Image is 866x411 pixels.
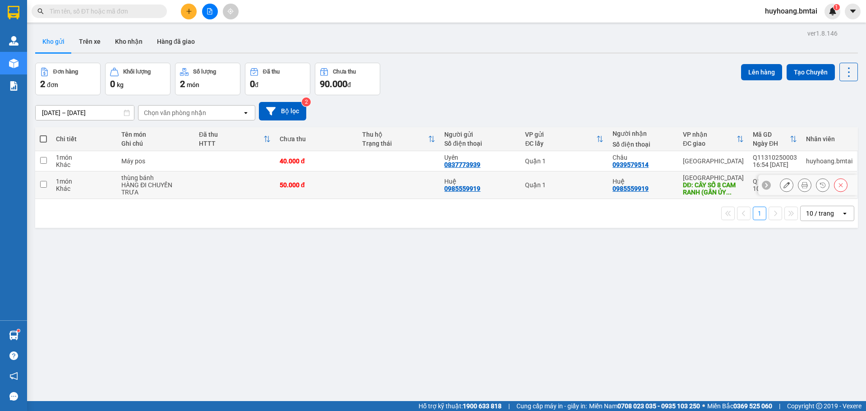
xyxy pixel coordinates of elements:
[683,131,737,138] div: VP nhận
[9,36,18,46] img: warehouse-icon
[242,109,249,116] svg: open
[444,131,516,138] div: Người gửi
[53,69,78,75] div: Đơn hàng
[419,401,502,411] span: Hỗ trợ kỹ thuật:
[617,402,700,410] strong: 0708 023 035 - 0935 103 250
[35,63,101,95] button: Đơn hàng2đơn
[9,392,18,401] span: message
[702,404,705,408] span: ⚪️
[202,4,218,19] button: file-add
[56,161,112,168] div: Khác
[47,81,58,88] span: đơn
[841,210,848,217] svg: open
[105,63,170,95] button: Khối lượng0kg
[753,185,797,192] div: 10:15 [DATE]
[255,81,258,88] span: đ
[683,157,744,165] div: [GEOGRAPHIC_DATA]
[707,401,772,411] span: Miền Bắc
[753,178,797,185] div: Q11310250001
[753,161,797,168] div: 16:54 [DATE]
[9,59,18,68] img: warehouse-icon
[117,81,124,88] span: kg
[123,69,151,75] div: Khối lượng
[683,181,744,196] div: DĐ: CÂY SỐ 8 CAM RANH (GẦN ỦY BAN)
[444,140,516,147] div: Số điện thoại
[444,154,516,161] div: Uyên
[787,64,835,80] button: Tạo Chuyến
[463,402,502,410] strong: 1900 633 818
[9,81,18,91] img: solution-icon
[315,63,380,95] button: Chưa thu90.000đ
[748,127,802,151] th: Toggle SortBy
[849,7,857,15] span: caret-down
[223,4,239,19] button: aim
[280,181,353,189] div: 50.000 đ
[444,185,480,192] div: 0985559919
[613,154,674,161] div: Châu
[613,185,649,192] div: 0985559919
[521,127,608,151] th: Toggle SortBy
[753,140,790,147] div: Ngày ĐH
[779,401,780,411] span: |
[180,79,185,89] span: 2
[40,79,45,89] span: 2
[613,141,674,148] div: Số điện thoại
[150,31,202,52] button: Hàng đã giao
[613,130,674,137] div: Người nhận
[227,8,234,14] span: aim
[741,64,782,80] button: Lên hàng
[56,135,112,143] div: Chi tiết
[199,140,263,147] div: HTTT
[834,4,840,10] sup: 1
[259,102,306,120] button: Bộ lọc
[525,131,596,138] div: VP gửi
[245,63,310,95] button: Đã thu0đ
[444,161,480,168] div: 0837773939
[613,161,649,168] div: 0939579514
[525,140,596,147] div: ĐC lấy
[829,7,837,15] img: icon-new-feature
[347,81,351,88] span: đ
[9,351,18,360] span: question-circle
[806,135,852,143] div: Nhân viên
[362,131,428,138] div: Thu hộ
[121,174,190,181] div: thùng bánh
[333,69,356,75] div: Chưa thu
[250,79,255,89] span: 0
[516,401,587,411] span: Cung cấp máy in - giấy in:
[187,81,199,88] span: món
[362,140,428,147] div: Trạng thái
[144,108,206,117] div: Chọn văn phòng nhận
[121,131,190,138] div: Tên món
[508,401,510,411] span: |
[816,403,822,409] span: copyright
[17,329,20,332] sup: 1
[806,209,834,218] div: 10 / trang
[121,157,190,165] div: Máy pos
[8,6,19,19] img: logo-vxr
[50,6,156,16] input: Tìm tên, số ĐT hoặc mã đơn
[733,402,772,410] strong: 0369 525 060
[758,5,825,17] span: huyhoang.bmtai
[613,178,674,185] div: Huệ
[358,127,440,151] th: Toggle SortBy
[110,79,115,89] span: 0
[525,181,603,189] div: Quận 1
[9,331,18,340] img: warehouse-icon
[56,154,112,161] div: 1 món
[753,154,797,161] div: Q11310250003
[753,207,766,220] button: 1
[175,63,240,95] button: Số lượng2món
[193,69,216,75] div: Số lượng
[199,131,263,138] div: Đã thu
[72,31,108,52] button: Trên xe
[263,69,280,75] div: Đã thu
[56,185,112,192] div: Khác
[589,401,700,411] span: Miền Nam
[780,178,793,192] div: Sửa đơn hàng
[683,174,744,181] div: [GEOGRAPHIC_DATA]
[807,28,838,38] div: ver 1.8.146
[56,178,112,185] div: 1 món
[753,131,790,138] div: Mã GD
[121,181,190,196] div: HÀNG ĐI CHUYẾN TRƯA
